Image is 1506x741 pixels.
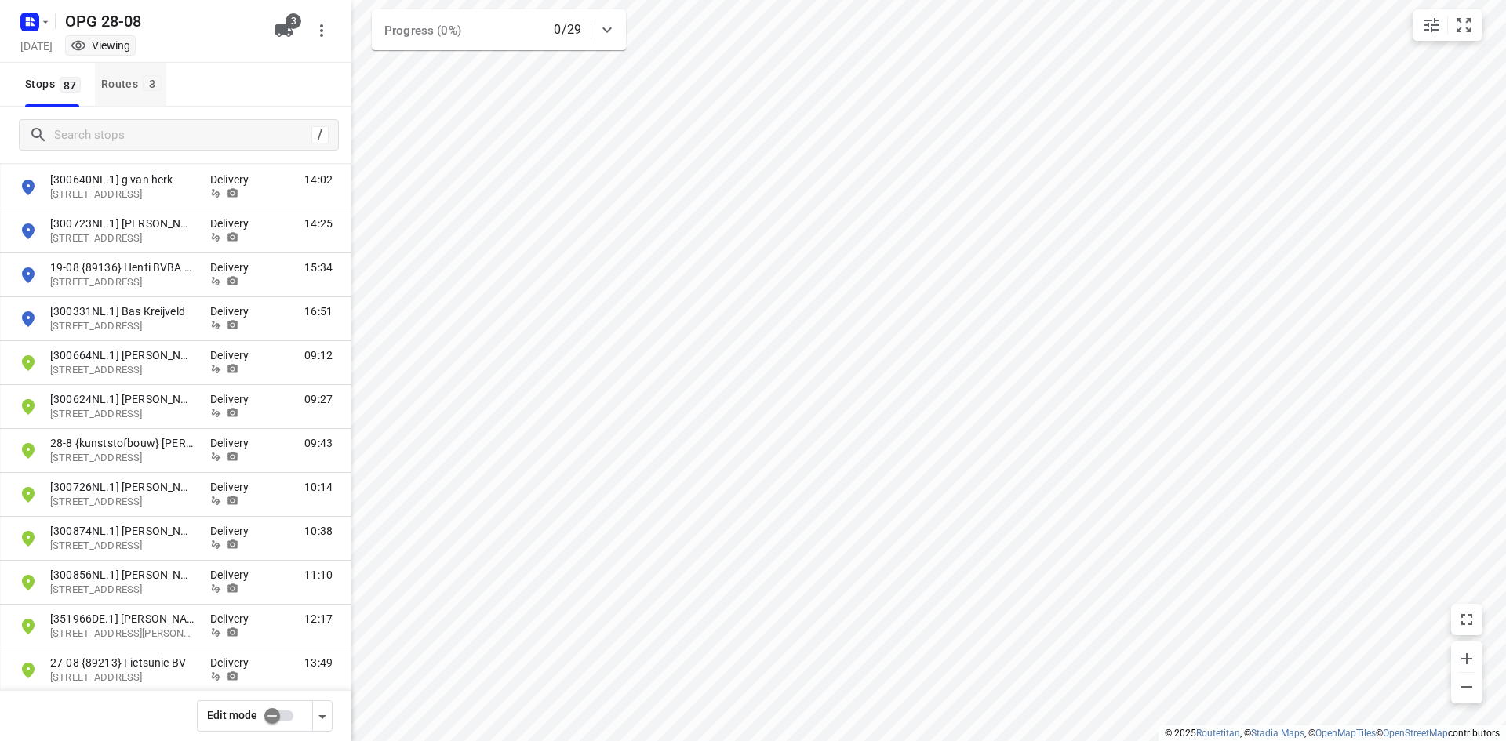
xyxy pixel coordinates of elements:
p: 0/29 [554,20,581,39]
p: Wilhelminastraat 75N, 7811JH, Emmen, NL [50,670,195,685]
p: Schoolstraat 96, 7606ER, Almelo, NL [50,407,195,422]
p: [300664NL.1] [PERSON_NAME] [50,347,195,363]
span: 14:25 [304,216,333,231]
span: 15:34 [304,260,333,275]
span: 16:51 [304,303,333,319]
p: Delivery [210,479,257,495]
span: 3 [143,75,162,91]
p: Delivery [210,523,257,539]
span: 11:10 [304,567,333,583]
p: Delivery [210,391,257,407]
p: Delivery [210,260,257,275]
span: 12:17 [304,611,333,627]
p: [300723NL.1] [PERSON_NAME] [50,216,195,231]
p: [300856NL.1] [PERSON_NAME] [50,567,195,583]
p: Delivery [210,611,257,627]
p: 27-08 {89213} Fietsunie BV [50,655,195,670]
span: 10:38 [304,523,333,539]
p: Raiffeisenstraße 5, 48734, Reken Maria-veen, DE [50,627,195,641]
p: [300331NL.1] Bas Kreijveld [50,303,195,319]
p: 11 De Ibis, 7609ES, Almelo, NL [50,451,195,466]
div: / [311,126,329,143]
p: Gaspeldoornlaan 16, 5644KT, Eindhoven, NL [50,187,195,202]
button: Map settings [1416,9,1447,41]
span: Stops [25,74,85,94]
div: You are currently in view mode. To make any changes, go to edit project. [71,38,130,53]
p: Delivery [210,435,257,451]
p: Delivery [210,567,257,583]
li: © 2025 , © , © © contributors [1165,728,1500,739]
p: [300624NL.1] [PERSON_NAME] [50,391,195,407]
p: Grasweg 29, 7552CX, Hengelo, NL [50,495,195,510]
span: 87 [60,77,81,93]
span: 13:49 [304,655,333,670]
p: Dommelstraat 70, 7523SC, Enschede, NL [50,539,195,554]
p: [STREET_ADDRESS] [50,319,195,334]
button: 3 [268,15,300,46]
button: More [306,15,337,46]
span: 09:27 [304,391,333,407]
div: Routes [101,74,166,94]
button: Fit zoom [1448,9,1479,41]
div: Progress (0%)0/29 [372,9,626,50]
p: [300726NL.1] [PERSON_NAME] [50,479,195,495]
span: 3 [286,13,301,29]
div: small contained button group [1413,9,1482,41]
p: [300874NL.1] Tom Erik Pedersen [50,523,195,539]
p: [351966DE.1] [PERSON_NAME] [50,611,195,627]
p: Eindhovenseweg 67, 5554AB, Valkenswaard, NL [50,231,195,246]
p: 28-8 {kunststofbouw} Gerard van Goozen [50,435,195,451]
p: Delivery [210,347,257,363]
a: OpenStreetMap [1383,728,1448,739]
span: Edit mode [207,709,257,721]
input: Search stops [54,123,311,147]
p: Delivery [210,172,257,187]
span: 09:12 [304,347,333,363]
span: 14:02 [304,172,333,187]
div: Driver app settings [313,706,332,725]
p: De Boerenmaat 34, 7481DW, Haaksbergen, NL [50,583,195,598]
span: Progress (0%) [384,24,461,38]
p: Delivery [210,655,257,670]
p: [300640NL.1] g van herk [50,172,195,187]
a: Routetitan [1196,728,1240,739]
span: 09:43 [304,435,333,451]
p: Delivery [210,303,257,319]
span: 10:14 [304,479,333,495]
a: Stadia Maps [1251,728,1304,739]
a: OpenMapTiles [1315,728,1376,739]
p: 19-08 {89136} Henfi BVBA / Hendrickx Fietsen [50,260,195,275]
p: Vissedijk 16, 7602CR, Almelo, NL [50,363,195,378]
p: Herenthoutseweg 21, 2200, Herentals, BE [50,275,195,290]
p: Delivery [210,216,257,231]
